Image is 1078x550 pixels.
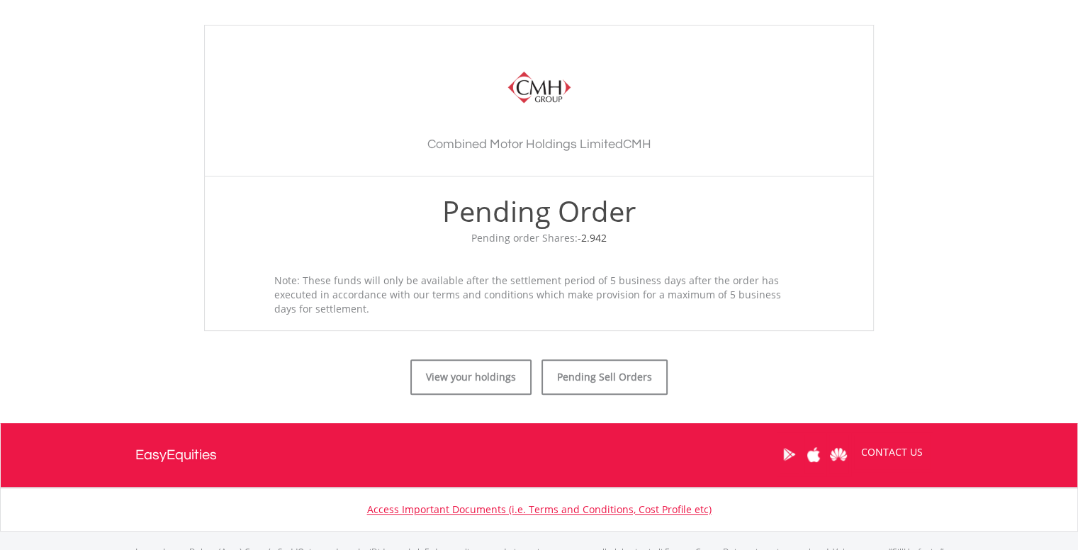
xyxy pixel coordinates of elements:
a: Pending Sell Orders [541,359,668,395]
span: -2.942 [578,231,607,245]
a: Huawei [826,432,851,476]
a: Google Play [777,432,802,476]
a: Apple [802,432,826,476]
h3: Combined Motor Holdings Limited [219,135,859,155]
a: View your holdings [410,359,532,395]
div: Pending Order [219,191,859,231]
span: CMH [623,137,651,151]
span: Pending order Shares: [471,231,607,245]
a: Access Important Documents (i.e. Terms and Conditions, Cost Profile etc) [367,503,712,516]
img: EQU.ZA.CMH.png [486,54,593,120]
a: EasyEquities [135,423,217,487]
div: Note: These funds will only be available after the settlement period of 5 business days after the... [264,274,815,316]
a: CONTACT US [851,432,933,472]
